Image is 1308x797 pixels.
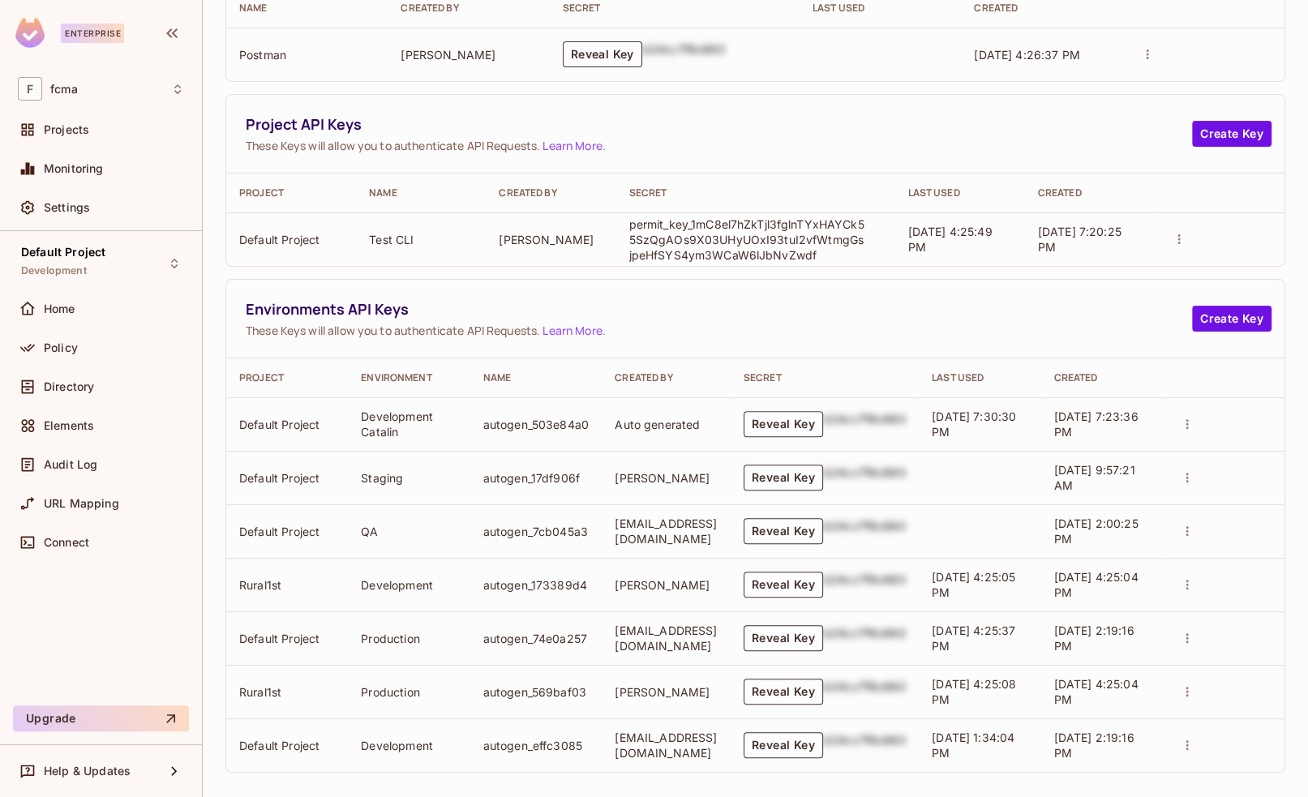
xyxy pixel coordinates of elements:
td: Rural1st [226,558,348,611]
div: Enterprise [61,24,124,43]
div: Project [239,371,335,384]
div: Created By [615,371,718,384]
span: Workspace: fcma [50,83,78,96]
a: Learn More [542,323,602,338]
td: autogen_17df906f [470,451,603,504]
button: actions [1168,228,1190,251]
span: These Keys will allow you to authenticate API Requests. . [246,138,1192,153]
td: [PERSON_NAME] [486,212,615,266]
button: Reveal Key [563,41,642,67]
td: [EMAIL_ADDRESS][DOMAIN_NAME] [602,504,731,558]
span: Audit Log [44,458,97,471]
td: QA [348,504,470,558]
span: [DATE] 4:25:04 PM [1053,677,1138,706]
button: Reveal Key [744,465,823,491]
span: Settings [44,201,90,214]
span: F [18,77,42,101]
td: autogen_effc3085 [470,718,603,772]
td: [EMAIL_ADDRESS][DOMAIN_NAME] [602,611,731,665]
button: actions [1176,573,1199,596]
div: b24cc7f8c660 [823,572,906,598]
span: [DATE] 4:25:05 PM [932,570,1015,599]
div: Project [239,186,343,199]
span: [DATE] 2:19:16 PM [1053,623,1134,653]
span: Elements [44,419,94,432]
td: Development [348,558,470,611]
div: Name [369,186,473,199]
div: Created By [401,2,536,15]
div: Created [1038,186,1142,199]
div: Created [974,2,1109,15]
td: Development [348,718,470,772]
div: b24cc7f8c660 [823,625,906,651]
span: Environments API Keys [246,299,1192,319]
td: Default Project [226,504,348,558]
div: Secret [744,371,906,384]
span: [DATE] 4:25:37 PM [932,623,1015,653]
button: actions [1176,734,1199,756]
span: [DATE] 7:20:25 PM [1038,225,1121,254]
div: Created By [499,186,603,199]
button: actions [1176,627,1199,649]
span: [DATE] 1:34:04 PM [932,731,1014,760]
div: Name [239,2,375,15]
span: These Keys will allow you to authenticate API Requests. . [246,323,1192,338]
span: Policy [44,341,78,354]
td: Default Project [226,212,356,266]
button: actions [1176,680,1199,703]
div: Last Used [932,371,1027,384]
span: Connect [44,536,89,549]
div: Environment [361,371,457,384]
td: autogen_503e84a0 [470,397,603,451]
td: Staging [348,451,470,504]
div: b24cc7f8c660 [823,732,906,758]
div: Secret [563,2,787,15]
div: Last Used [907,186,1011,199]
td: Development Catalin [348,397,470,451]
td: autogen_173389d4 [470,558,603,611]
span: Monitoring [44,162,104,175]
td: Production [348,611,470,665]
td: Postman [226,28,388,81]
td: autogen_569baf03 [470,665,603,718]
span: URL Mapping [44,497,119,510]
div: b24cc7f8c660 [823,518,906,544]
button: Reveal Key [744,679,823,705]
div: Name [483,371,590,384]
span: [DATE] 2:19:16 PM [1053,731,1134,760]
td: [PERSON_NAME] [388,28,549,81]
td: Auto generated [602,397,731,451]
span: Project API Keys [246,114,1192,135]
td: Default Project [226,718,348,772]
td: [PERSON_NAME] [602,451,731,504]
button: actions [1136,43,1159,66]
div: b24cc7f8c660 [823,465,906,491]
button: actions [1176,520,1199,542]
button: Upgrade [13,705,189,731]
img: SReyMgAAAABJRU5ErkJggg== [15,18,45,48]
button: Reveal Key [744,411,823,437]
span: [DATE] 2:00:25 PM [1053,516,1138,546]
a: Learn More [542,138,602,153]
span: Default Project [21,246,105,259]
button: Reveal Key [744,572,823,598]
span: [DATE] 4:25:08 PM [932,677,1016,706]
td: [PERSON_NAME] [602,665,731,718]
div: b24cc7f8c660 [642,41,725,67]
td: Default Project [226,451,348,504]
div: Last Used [813,2,948,15]
td: [EMAIL_ADDRESS][DOMAIN_NAME] [602,718,731,772]
td: Test CLI [356,212,486,266]
td: Rural1st [226,665,348,718]
button: Reveal Key [744,732,823,758]
button: Create Key [1192,306,1272,332]
button: actions [1176,466,1199,489]
span: Directory [44,380,94,393]
button: Reveal Key [744,518,823,544]
div: b24cc7f8c660 [823,411,906,437]
td: autogen_74e0a257 [470,611,603,665]
span: [DATE] 7:30:30 PM [932,409,1016,439]
span: [DATE] 4:26:37 PM [974,48,1080,62]
td: Default Project [226,397,348,451]
span: Home [44,302,75,315]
